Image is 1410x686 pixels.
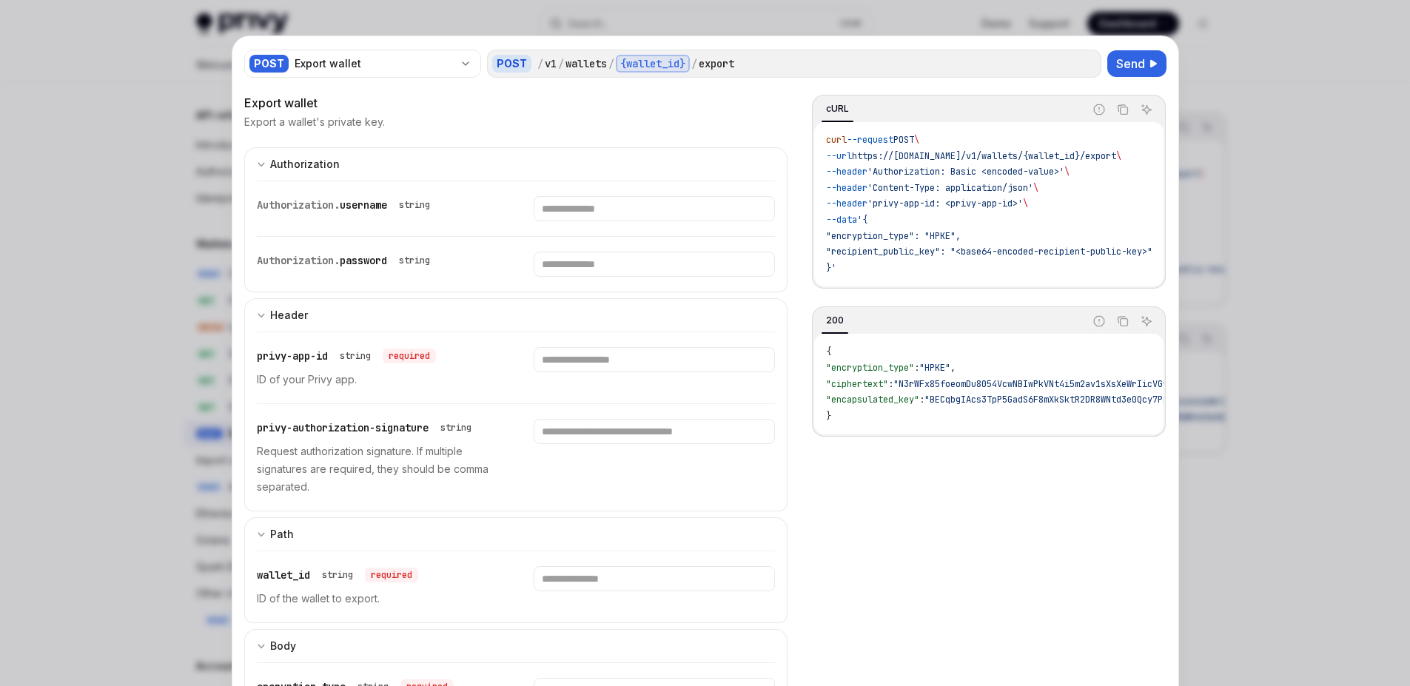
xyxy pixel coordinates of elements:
button: Expand input section [244,517,788,551]
input: Enter username [534,196,775,221]
span: "HPKE" [919,362,950,374]
p: Export a wallet's private key. [244,115,385,130]
input: Enter password [534,252,775,277]
input: Enter wallet_id [534,566,775,591]
span: privy-app-id [257,349,328,363]
p: ID of your Privy app. [257,371,498,389]
span: Send [1116,55,1145,73]
div: export [699,56,734,71]
span: https://[DOMAIN_NAME]/v1/wallets/{wallet_id}/export [852,150,1116,162]
button: Report incorrect code [1090,100,1109,119]
span: username [340,198,387,212]
button: Copy the contents from the code block [1113,100,1132,119]
div: required [383,349,436,363]
span: \ [1064,166,1070,178]
span: privy-authorization-signature [257,421,429,434]
button: Expand input section [244,629,788,662]
div: cURL [822,100,853,118]
div: Path [270,525,294,543]
p: ID of the wallet to export. [257,590,498,608]
span: , [950,362,956,374]
div: Export wallet [295,56,454,71]
div: POST [249,55,289,73]
span: wallet_id [257,568,310,582]
div: privy-authorization-signature [257,419,477,437]
span: : [919,394,924,406]
span: --header [826,182,867,194]
span: "encryption_type": "HPKE", [826,230,961,242]
span: "ciphertext" [826,378,888,390]
span: "BECqbgIAcs3TpP5GadS6F8mXkSktR2DR8WNtd3e0Qcy7PpoRHEygpzjFWttntS+SEM3VSr4Thewh18ZP9chseLE=" [924,394,1391,406]
div: required [365,568,418,582]
span: 'Authorization: Basic <encoded-value>' [867,166,1064,178]
button: Report incorrect code [1090,312,1109,331]
div: {wallet_id} [616,55,690,73]
div: Export wallet [244,94,788,112]
button: Ask AI [1137,100,1156,119]
div: / [537,56,543,71]
div: privy-app-id [257,347,436,365]
span: "recipient_public_key": "<base64-encoded-recipient-public-key>" [826,246,1152,258]
span: 'privy-app-id: <privy-app-id>' [867,198,1023,209]
span: '{ [857,214,867,226]
input: Enter privy-authorization-signature [534,419,775,444]
span: \ [1116,150,1121,162]
span: \ [914,134,919,146]
div: Authorization [270,155,340,173]
span: "N3rWFx85foeomDu8054VcwNBIwPkVNt4i5m2av1sXsXeWrIicVGwutFist12MmnI" [893,378,1235,390]
span: } [826,410,831,422]
span: --url [826,150,852,162]
span: \ [1033,182,1038,194]
button: Send [1107,50,1166,77]
div: POST [492,55,531,73]
div: / [691,56,697,71]
button: Expand input section [244,298,788,332]
span: "encapsulated_key" [826,394,919,406]
span: Authorization. [257,254,340,267]
span: --header [826,198,867,209]
div: / [608,56,614,71]
span: --request [847,134,893,146]
span: Authorization. [257,198,340,212]
p: Request authorization signature. If multiple signatures are required, they should be comma separa... [257,443,498,496]
span: --header [826,166,867,178]
span: 'Content-Type: application/json' [867,182,1033,194]
div: Header [270,306,308,324]
button: Copy the contents from the code block [1113,312,1132,331]
div: v1 [545,56,557,71]
div: 200 [822,312,848,329]
span: : [888,378,893,390]
div: / [558,56,564,71]
div: Authorization.username [257,196,436,214]
span: password [340,254,387,267]
span: curl [826,134,847,146]
button: Ask AI [1137,312,1156,331]
span: : [914,362,919,374]
span: --data [826,214,857,226]
span: "encryption_type" [826,362,914,374]
div: Authorization.password [257,252,436,269]
div: wallets [565,56,607,71]
div: Body [270,637,296,655]
span: { [826,346,831,357]
input: Enter privy-app-id [534,347,775,372]
span: \ [1023,198,1028,209]
span: }' [826,262,836,274]
button: Expand input section [244,147,788,181]
span: POST [893,134,914,146]
div: wallet_id [257,566,418,584]
button: POSTExport wallet [244,48,481,79]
